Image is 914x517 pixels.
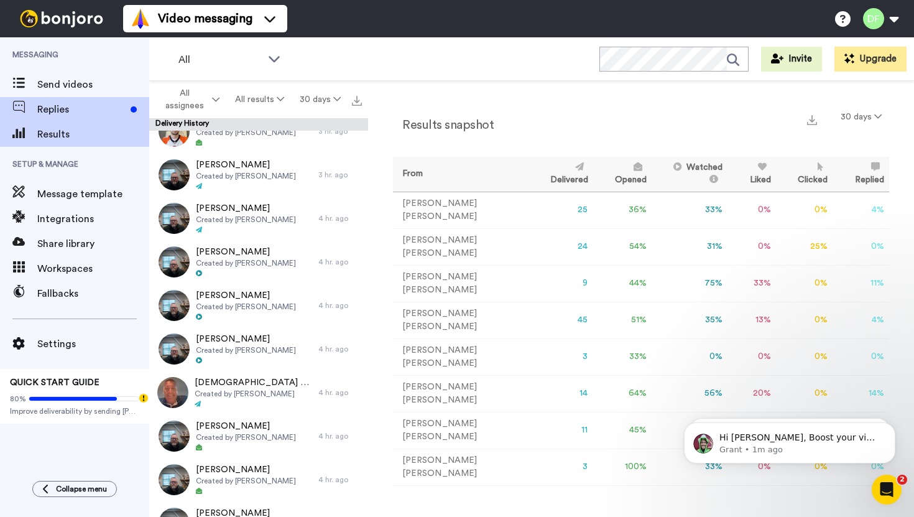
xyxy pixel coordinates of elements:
[528,449,593,485] td: 3
[393,192,528,228] td: [PERSON_NAME] [PERSON_NAME]
[228,88,292,111] button: All results
[196,302,296,312] span: Created by [PERSON_NAME]
[318,344,362,354] div: 4 hr. ago
[196,159,296,171] span: [PERSON_NAME]
[37,127,149,142] span: Results
[776,265,833,302] td: 0 %
[528,375,593,412] td: 14
[131,9,150,29] img: vm-color.svg
[652,265,727,302] td: 75 %
[393,375,528,412] td: [PERSON_NAME] [PERSON_NAME]
[152,82,228,117] button: All assignees
[776,375,833,412] td: 0 %
[178,52,262,67] span: All
[872,475,902,505] iframe: Intercom live chat
[593,302,652,338] td: 51 %
[833,192,889,228] td: 4 %
[727,228,776,265] td: 0 %
[158,10,252,27] span: Video messaging
[352,96,362,106] img: export.svg
[652,302,727,338] td: 35 %
[37,286,149,301] span: Fallbacks
[727,375,776,412] td: 20 %
[37,212,149,226] span: Integrations
[149,153,368,197] a: [PERSON_NAME]Created by [PERSON_NAME]3 hr. ago
[196,246,296,258] span: [PERSON_NAME]
[149,118,368,131] div: Delivery History
[393,228,528,265] td: [PERSON_NAME] [PERSON_NAME]
[196,202,296,215] span: [PERSON_NAME]
[149,109,368,153] a: SharinahCreated by [PERSON_NAME]3 hr. ago
[196,128,296,137] span: Created by [PERSON_NAME]
[593,228,652,265] td: 54 %
[37,261,149,276] span: Workspaces
[528,338,593,375] td: 3
[159,290,190,321] img: b25820ce-7afc-4557-b791-e9025860f44b-thumb.jpg
[32,481,117,497] button: Collapse menu
[652,412,727,449] td: 40 %
[196,420,296,432] span: [PERSON_NAME]
[149,414,368,458] a: [PERSON_NAME]Created by [PERSON_NAME]4 hr. ago
[761,47,822,72] button: Invite
[149,371,368,414] a: [DEMOGRAPHIC_DATA] [PERSON_NAME]Created by [PERSON_NAME]4 hr. ago
[149,327,368,371] a: [PERSON_NAME]Created by [PERSON_NAME]4 hr. ago
[833,375,889,412] td: 14 %
[727,192,776,228] td: 0 %
[149,197,368,240] a: [PERSON_NAME]Created by [PERSON_NAME]4 hr. ago
[157,377,188,408] img: bc4344e4-f21b-4940-9964-a0e5d8241019-thumb.jpg
[393,449,528,485] td: [PERSON_NAME] [PERSON_NAME]
[393,265,528,302] td: [PERSON_NAME] [PERSON_NAME]
[149,240,368,284] a: [PERSON_NAME]Created by [PERSON_NAME]4 hr. ago
[593,265,652,302] td: 44 %
[776,302,833,338] td: 0 %
[727,265,776,302] td: 33 %
[37,236,149,251] span: Share library
[833,265,889,302] td: 11 %
[727,302,776,338] td: 13 %
[652,375,727,412] td: 56 %
[318,388,362,398] div: 4 hr. ago
[138,393,149,404] div: Tooltip anchor
[593,192,652,228] td: 36 %
[528,157,593,192] th: Delivered
[727,338,776,375] td: 0 %
[318,170,362,180] div: 3 hr. ago
[159,333,190,365] img: a57080cf-31ba-439a-b214-95b4d96e40a4-thumb.jpg
[318,475,362,485] div: 4 hr. ago
[37,77,149,92] span: Send videos
[593,157,652,192] th: Opened
[159,464,190,495] img: 3803a68d-1db7-4fc6-8839-25650c07e22e-thumb.jpg
[37,187,149,202] span: Message template
[807,115,817,125] img: export.svg
[593,449,652,485] td: 100 %
[593,412,652,449] td: 45 %
[833,106,889,128] button: 30 days
[776,228,833,265] td: 25 %
[652,449,727,485] td: 33 %
[393,118,494,132] h2: Results snapshot
[834,47,907,72] button: Upgrade
[159,246,190,277] img: e0d818f3-f657-4c40-b566-8f74390c77d1-thumb.jpg
[318,126,362,136] div: 3 hr. ago
[593,375,652,412] td: 64 %
[897,475,907,485] span: 2
[196,463,296,476] span: [PERSON_NAME]
[318,257,362,267] div: 4 hr. ago
[665,396,914,483] iframe: Intercom notifications message
[37,337,149,352] span: Settings
[348,90,366,109] button: Export all results that match these filters now.
[159,159,190,190] img: a39b940d-d161-47c5-9d37-1be9663d6ec2-thumb.jpg
[196,289,296,302] span: [PERSON_NAME]
[159,421,190,452] img: bc3b5117-ef3c-4bd5-82df-36f711ef4986-thumb.jpg
[393,412,528,449] td: [PERSON_NAME] [PERSON_NAME]
[159,203,190,234] img: da0d8171-e89d-47b7-af84-d30433da006f-thumb.jpg
[10,406,139,416] span: Improve deliverability by sending [PERSON_NAME]’s from your own email
[196,215,296,225] span: Created by [PERSON_NAME]
[149,458,368,501] a: [PERSON_NAME]Created by [PERSON_NAME]4 hr. ago
[196,432,296,442] span: Created by [PERSON_NAME]
[196,171,296,181] span: Created by [PERSON_NAME]
[318,300,362,310] div: 4 hr. ago
[803,110,821,128] button: Export a summary of each team member’s results that match this filter now.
